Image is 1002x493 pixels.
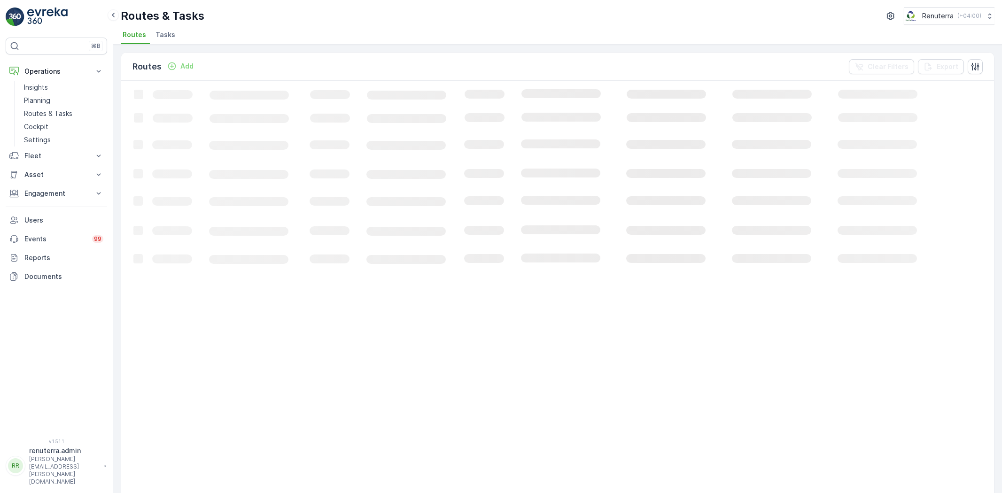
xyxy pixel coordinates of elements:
p: Add [180,62,194,71]
p: Planning [24,96,50,105]
p: [PERSON_NAME][EMAIL_ADDRESS][PERSON_NAME][DOMAIN_NAME] [29,455,100,485]
button: Operations [6,62,107,81]
p: ( +04:00 ) [957,12,981,20]
button: Clear Filters [849,59,914,74]
a: Settings [20,133,107,146]
p: 99 [94,235,101,243]
p: Clear Filters [868,62,909,71]
a: Events99 [6,230,107,248]
a: Documents [6,267,107,286]
p: Routes [132,60,162,73]
span: v 1.51.1 [6,439,107,444]
button: Engagement [6,184,107,203]
p: Users [24,216,103,225]
p: Reports [24,253,103,262]
span: Tasks [155,30,175,39]
p: Insights [24,83,48,92]
p: renuterra.admin [29,446,100,455]
p: Fleet [24,151,88,161]
p: Events [24,234,86,244]
img: logo [6,8,24,26]
a: Cockpit [20,120,107,133]
span: Routes [123,30,146,39]
a: Planning [20,94,107,107]
a: Users [6,211,107,230]
a: Routes & Tasks [20,107,107,120]
p: Routes & Tasks [24,109,72,118]
button: Fleet [6,146,107,165]
img: Screenshot_2024-07-26_at_13.33.01.png [904,11,918,21]
p: Operations [24,67,88,76]
button: RRrenuterra.admin[PERSON_NAME][EMAIL_ADDRESS][PERSON_NAME][DOMAIN_NAME] [6,446,107,485]
button: Add [163,61,197,72]
p: Cockpit [24,122,48,131]
p: Settings [24,135,51,145]
button: Export [918,59,964,74]
a: Insights [20,81,107,94]
p: Asset [24,170,88,179]
button: Renuterra(+04:00) [904,8,994,24]
div: RR [8,458,23,473]
a: Reports [6,248,107,267]
p: Export [937,62,958,71]
button: Asset [6,165,107,184]
p: ⌘B [91,42,101,50]
p: Routes & Tasks [121,8,204,23]
p: Documents [24,272,103,281]
img: logo_light-DOdMpM7g.png [27,8,68,26]
p: Renuterra [922,11,954,21]
p: Engagement [24,189,88,198]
